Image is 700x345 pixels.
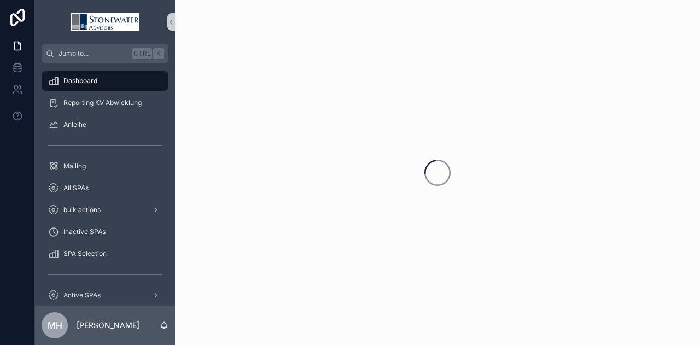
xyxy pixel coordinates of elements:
a: Inactive SPAs [42,222,168,242]
p: [PERSON_NAME] [77,320,139,331]
span: Mailing [63,162,86,171]
span: bulk actions [63,206,101,214]
a: Active SPAs [42,285,168,305]
span: Dashboard [63,77,97,85]
span: Jump to... [59,49,128,58]
span: Anleihe [63,120,86,129]
a: Anleihe [42,115,168,135]
span: Inactive SPAs [63,227,106,236]
div: scrollable content [35,63,175,306]
img: App logo [71,13,139,31]
span: Reporting KV Abwicklung [63,98,142,107]
span: K [154,49,163,58]
a: SPA Selection [42,244,168,264]
a: Dashboard [42,71,168,91]
span: Active SPAs [63,291,101,300]
span: MH [48,319,62,332]
span: Ctrl [132,48,152,59]
span: All SPAs [63,184,89,192]
a: bulk actions [42,200,168,220]
button: Jump to...CtrlK [42,44,168,63]
span: SPA Selection [63,249,107,258]
a: Reporting KV Abwicklung [42,93,168,113]
a: Mailing [42,156,168,176]
a: All SPAs [42,178,168,198]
